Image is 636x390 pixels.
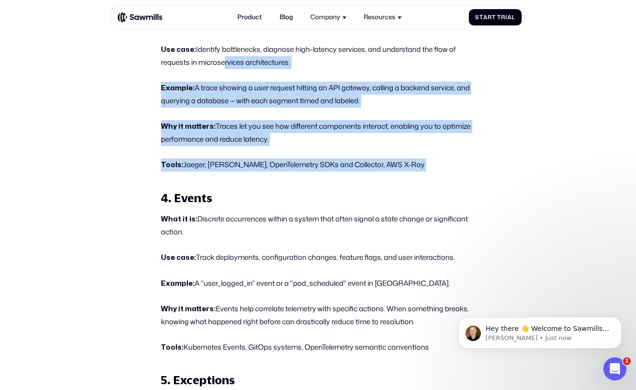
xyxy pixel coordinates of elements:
[469,9,522,25] a: StartTrial
[501,14,505,21] span: r
[275,9,298,26] a: Blog
[483,14,488,21] span: a
[232,9,267,26] a: Product
[161,254,196,261] strong: Use case:
[161,305,216,312] strong: Why it matters:
[161,251,475,264] p: Track deployments, configuration changes, feature flags, and user interactions.
[161,344,183,351] strong: Tools:
[161,120,475,146] p: Traces let you see how different components interact, enabling you to optimize performance and re...
[505,14,507,21] span: i
[161,161,183,168] strong: Tools:
[161,82,475,108] p: A trace showing a user request hitting an API gateway, calling a backend service, and querying a ...
[161,5,475,31] p: A trace represents the journey of a request as it moves through a distributed system. It is compo...
[488,14,492,21] span: r
[444,297,636,364] iframe: Intercom notifications message
[161,341,475,354] p: Kubernetes Events, GitOps systems, OpenTelemetry semantic conventions
[364,13,395,21] div: Resources
[497,14,501,21] span: T
[623,357,631,365] span: 1
[507,14,512,21] span: a
[161,303,475,329] p: Events help correlate telemetry with specific actions. When something breaks, knowing what happen...
[161,46,196,53] strong: Use case:
[161,191,212,205] strong: 4. Events
[161,158,475,171] p: Jaeger, [PERSON_NAME], OpenTelemetry SDKs and Collector, AWS X-Ray
[512,14,515,21] span: l
[161,373,235,387] strong: 5. Exceptions
[161,43,475,69] p: Identify bottlenecks, diagnose high-latency services, and understand the flow of requests in micr...
[306,9,351,26] div: Company
[359,9,406,26] div: Resources
[479,14,483,21] span: t
[161,277,475,290] p: A "user_logged_in" event or a "pod_scheduled" event in [GEOGRAPHIC_DATA].
[42,28,165,83] span: Hey there 👋 Welcome to Sawmills. The smart telemetry management platform that solves cost, qualit...
[310,13,340,21] div: Company
[161,85,195,91] strong: Example:
[161,216,197,222] strong: What it is:
[603,357,626,380] iframe: Intercom live chat
[161,280,195,287] strong: Example:
[475,14,479,21] span: S
[42,37,166,46] p: Message from Winston, sent Just now
[161,123,216,130] strong: Why it matters:
[492,14,496,21] span: t
[161,213,475,239] p: Discrete occurrences within a system that often signal a state change or significant action.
